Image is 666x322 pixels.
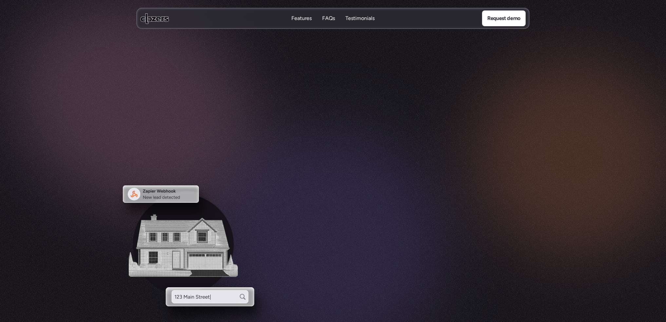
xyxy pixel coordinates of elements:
a: TestimonialsTestimonials [346,15,375,22]
span: g [338,107,344,123]
span: o [306,107,312,123]
p: FAQs [322,22,335,29]
span: e [420,107,426,123]
span: m [312,107,322,123]
p: Features [292,22,312,29]
span: r [409,107,413,123]
a: Book demo [336,131,389,146]
span: t [257,107,261,123]
span: . [437,107,439,123]
span: a [274,107,279,123]
p: Request demo [487,14,520,23]
p: FAQs [322,15,335,22]
span: d [379,107,385,123]
span: a [251,106,257,123]
p: Watch video [295,134,324,143]
span: e [388,107,394,123]
span: n [331,107,337,123]
span: n [358,107,364,123]
span: l [418,107,420,123]
a: Request demo [482,10,525,26]
a: FeaturesFeatures [292,15,312,22]
span: t [240,104,244,121]
span: a [367,107,372,123]
span: p [322,107,329,123]
span: f [399,107,403,123]
p: Testimonials [346,22,375,29]
span: e [285,107,291,123]
a: FAQsFAQs [322,15,335,22]
span: u [351,107,357,123]
p: Book demo [349,134,375,143]
span: s [427,107,432,123]
span: k [279,107,285,123]
p: Features [292,15,312,22]
span: t [413,107,418,123]
span: h [245,105,251,121]
span: i [329,107,331,123]
span: o [403,107,409,123]
span: m [264,107,274,123]
h1: Meet Your Comping Co-pilot [244,54,422,103]
span: f [347,107,351,123]
p: Testimonials [346,15,375,22]
span: n [372,107,379,123]
span: f [395,107,399,123]
span: I [234,104,237,120]
span: A [227,104,234,120]
span: s [291,107,296,123]
span: c [299,107,305,123]
span: s [432,107,437,123]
